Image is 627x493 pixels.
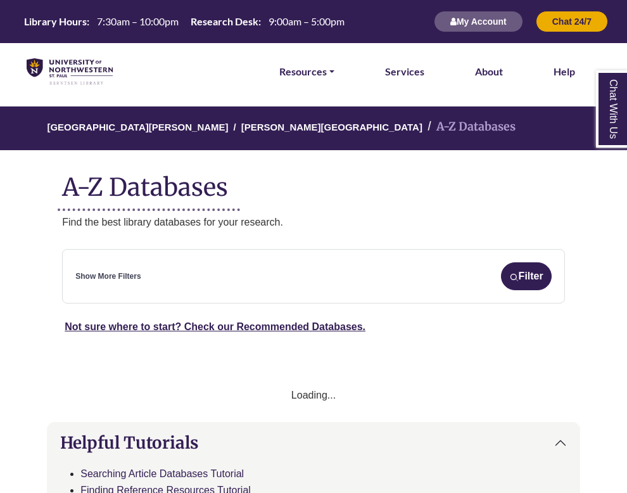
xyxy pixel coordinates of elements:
h1: A-Z Databases [62,163,565,202]
a: [PERSON_NAME][GEOGRAPHIC_DATA] [241,120,422,132]
a: Show More Filters [75,271,141,283]
button: Filter [501,262,552,290]
button: Chat 24/7 [536,11,608,32]
th: Research Desk: [186,15,262,28]
a: Services [385,63,424,80]
li: A-Z Databases [422,118,516,136]
a: [GEOGRAPHIC_DATA][PERSON_NAME] [47,120,228,132]
a: My Account [434,16,523,27]
a: Hours Today [19,15,350,29]
span: 7:30am – 10:00pm [97,15,179,27]
a: Searching Article Databases Tutorial [80,468,244,479]
th: Library Hours: [19,15,90,28]
button: My Account [434,11,523,32]
a: Not sure where to start? Check our Recommended Databases. [65,321,365,332]
a: Help [554,63,575,80]
table: Hours Today [19,15,350,27]
button: Helpful Tutorials [47,423,579,463]
nav: breadcrumb [62,106,565,150]
p: Find the best library databases for your research. [62,214,565,231]
span: 9:00am – 5:00pm [269,15,345,27]
img: library_home [27,58,113,86]
div: Loading... [62,387,565,404]
a: About [475,63,503,80]
a: Resources [279,63,334,80]
a: Chat 24/7 [536,16,608,27]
